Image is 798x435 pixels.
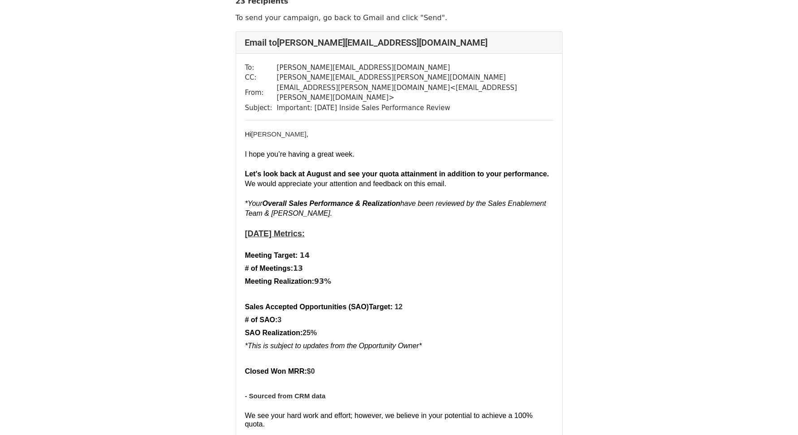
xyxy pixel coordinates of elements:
[277,103,553,113] td: Important: [DATE] Inside Sales Performance Review
[245,130,251,138] span: Hi
[245,412,533,428] font: We see your hard work and effort; however, we believe in your potential to achieve a 100% quota.
[263,200,401,207] span: Overall Sales Performance & Realization
[277,72,553,83] td: [PERSON_NAME][EMAIL_ADDRESS][PERSON_NAME][DOMAIN_NAME]
[300,251,310,260] b: 14
[236,13,563,22] p: To send your campaign, go back to Gmail and click "Send".
[245,303,369,311] span: Sales Accepted Opportunities (SAO)
[245,83,277,103] td: From:
[245,316,282,324] font: 3
[245,150,355,158] font: I hope you’re having a great week.
[395,303,403,311] b: 12
[245,277,315,285] span: Meeting Realization:
[277,63,553,73] td: [PERSON_NAME][EMAIL_ADDRESS][DOMAIN_NAME]
[245,367,307,375] b: Closed Won MRR:
[314,277,331,286] b: 93%
[245,180,447,188] span: We would appreciate your attention and feedback on this email.
[245,252,298,259] b: Meeting Target:
[245,329,303,337] b: SAO Realization:
[306,130,308,138] span: ,
[307,367,315,375] b: $0
[245,200,546,217] span: have been reviewed by the Sales Enablement Team & [PERSON_NAME].
[245,63,277,73] td: To:
[302,329,317,337] b: 25%
[753,392,798,435] div: Tiện ích trò chuyện
[245,264,293,272] b: # of Meetings:
[245,200,263,207] span: *Your
[245,37,553,48] h4: Email to [PERSON_NAME][EMAIL_ADDRESS][DOMAIN_NAME]
[245,103,277,113] td: Subject:
[753,392,798,435] iframe: Chat Widget
[245,229,305,238] u: [DATE] Metrics:
[245,72,277,83] td: CC:
[245,316,278,324] span: # of SAO:
[245,392,326,400] font: - Sourced from CRM data
[333,170,549,178] span: and see your quota attainment in addition to your performance.
[245,130,309,138] font: [PERSON_NAME]
[245,342,422,350] span: *This is subject to updates from the Opportunity Owner*
[293,264,303,273] b: 13
[369,303,393,311] b: Target:
[245,170,332,178] span: Let's look back at August
[277,83,553,103] td: [EMAIL_ADDRESS][PERSON_NAME][DOMAIN_NAME] < [EMAIL_ADDRESS][PERSON_NAME][DOMAIN_NAME] >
